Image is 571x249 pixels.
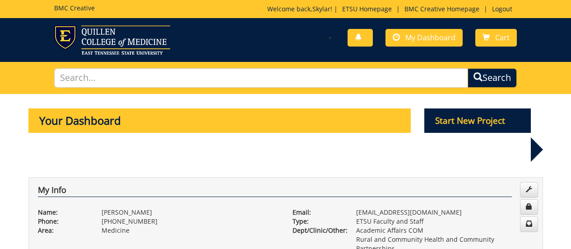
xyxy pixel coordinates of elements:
p: [PHONE_NUMBER] [102,217,279,226]
a: ETSU Homepage [338,5,396,13]
input: Search... [54,68,468,88]
a: Change Communication Preferences [520,216,538,232]
p: Start New Project [424,108,531,133]
a: Edit Info [520,182,538,197]
p: Phone: [38,217,88,226]
p: Medicine [102,226,279,235]
a: BMC Creative Homepage [400,5,484,13]
p: Academic Affairs COM [356,226,534,235]
p: ETSU Faculty and Staff [356,217,534,226]
img: ETSU logo [54,25,170,55]
a: Cart [475,29,517,47]
p: Dept/Clinic/Other: [292,226,343,235]
p: Area: [38,226,88,235]
p: Name: [38,208,88,217]
span: Cart [495,33,510,42]
a: Logout [487,5,517,13]
a: Start New Project [424,117,531,126]
p: Your Dashboard [28,108,411,133]
p: Type: [292,217,343,226]
h4: My Info [38,186,512,197]
a: Skylar [312,5,330,13]
button: Search [468,68,517,88]
p: Welcome back, ! | | | [267,5,517,14]
p: [PERSON_NAME] [102,208,279,217]
p: Email: [292,208,343,217]
a: My Dashboard [385,29,463,47]
a: Change Password [520,199,538,215]
h5: BMC Creative [54,5,95,11]
span: My Dashboard [405,33,455,42]
p: [EMAIL_ADDRESS][DOMAIN_NAME] [356,208,534,217]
